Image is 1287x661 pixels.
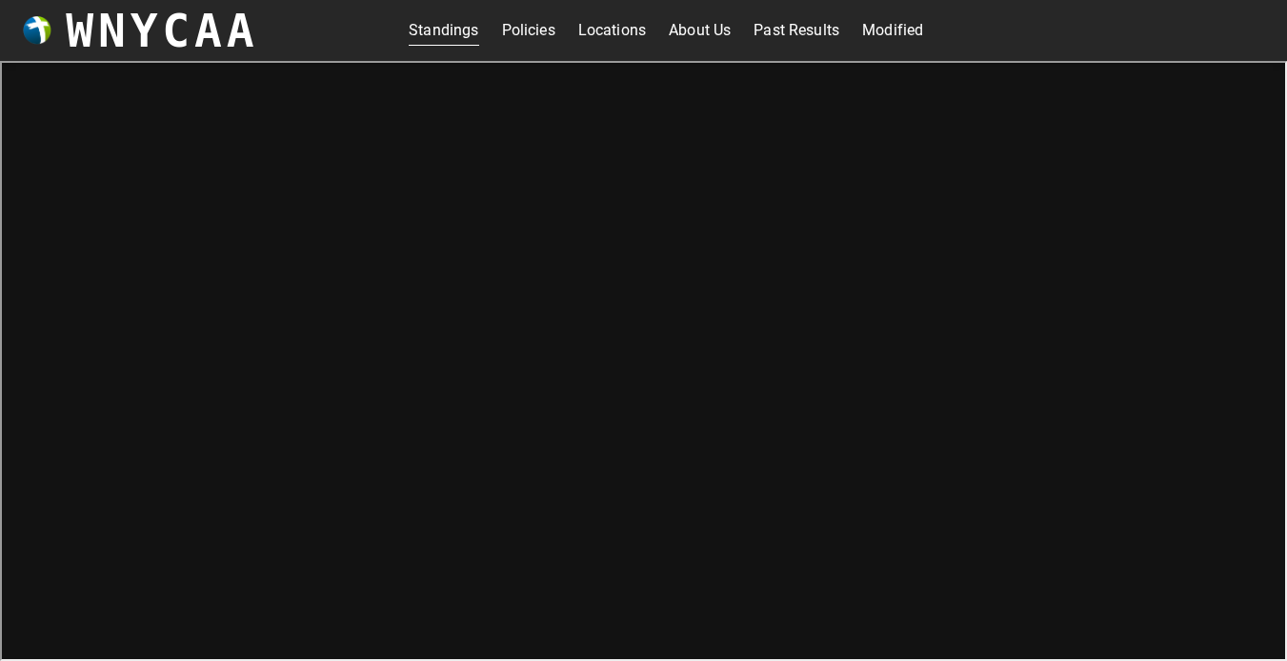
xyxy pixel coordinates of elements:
a: Past Results [754,15,839,46]
a: Standings [409,15,478,46]
a: Locations [578,15,646,46]
a: Policies [502,15,555,46]
a: Modified [862,15,923,46]
img: wnycaaBall.png [23,16,51,45]
a: About Us [669,15,731,46]
h3: WNYCAA [66,4,258,57]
